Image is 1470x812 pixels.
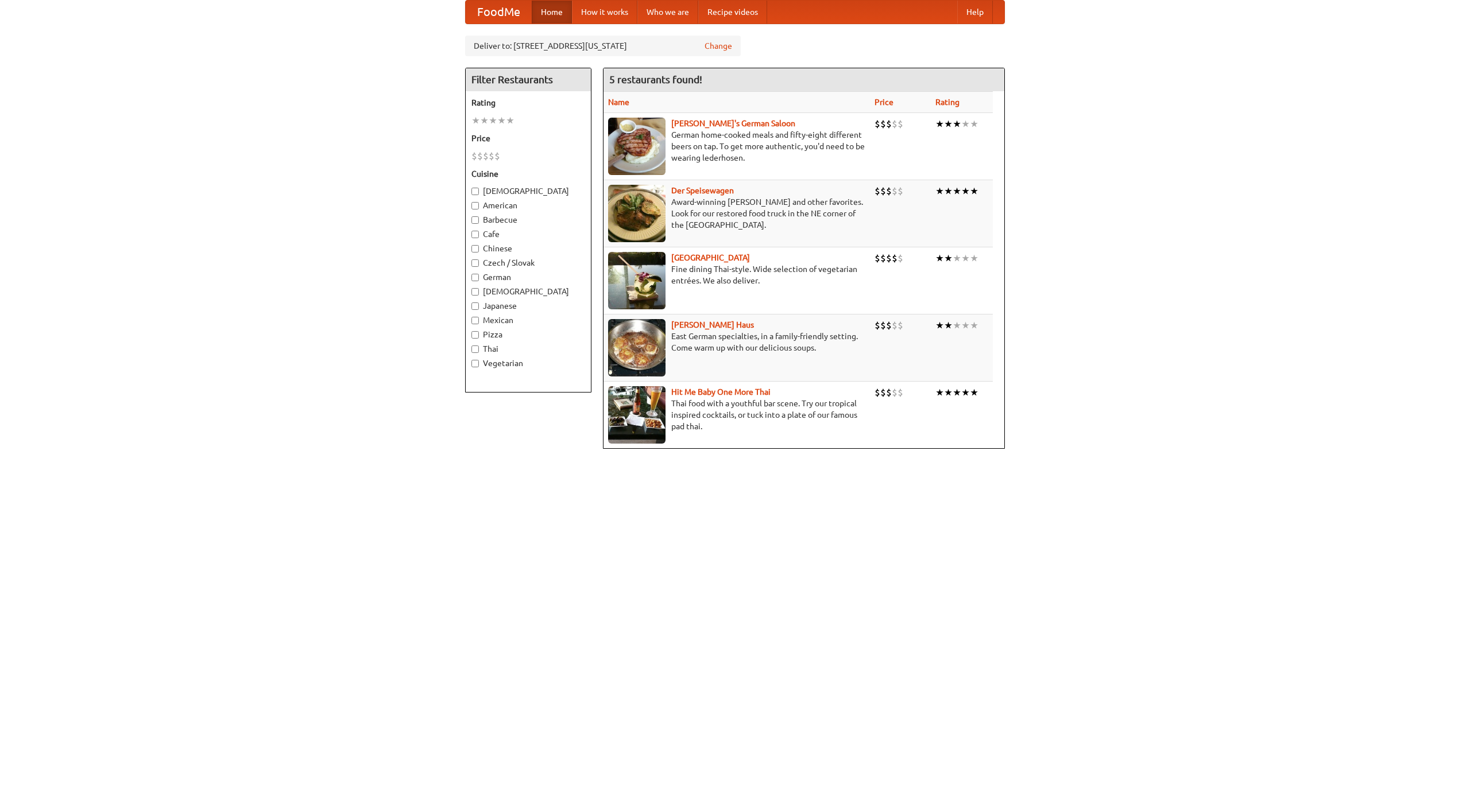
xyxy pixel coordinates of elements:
li: ★ [961,252,970,265]
a: [PERSON_NAME]'s German Saloon [671,119,795,128]
a: Rating [935,98,960,107]
li: $ [875,252,880,265]
li: $ [471,150,477,162]
a: Change [705,40,732,52]
li: ★ [944,185,953,197]
p: German home-cooked meals and fifty-eight different beers on tap. To get more authentic, you'd nee... [608,129,865,164]
li: $ [892,185,898,197]
label: American [471,200,585,211]
li: $ [886,386,892,399]
h5: Price [471,133,585,144]
input: [DEMOGRAPHIC_DATA] [471,188,479,195]
li: $ [898,386,903,399]
li: ★ [489,114,497,127]
li: ★ [970,252,978,265]
li: $ [898,319,903,332]
li: ★ [953,252,961,265]
label: Cafe [471,228,585,240]
input: [DEMOGRAPHIC_DATA] [471,288,479,296]
li: ★ [961,185,970,197]
label: Thai [471,343,585,355]
label: Japanese [471,300,585,312]
a: Price [875,98,893,107]
li: ★ [970,118,978,130]
a: Home [532,1,572,24]
li: $ [489,150,494,162]
li: $ [892,118,898,130]
li: $ [886,319,892,332]
label: Mexican [471,314,585,326]
input: Czech / Slovak [471,259,479,267]
li: ★ [944,386,953,399]
li: ★ [506,114,514,127]
a: Help [957,1,993,24]
label: Chinese [471,243,585,254]
input: German [471,274,479,281]
label: [DEMOGRAPHIC_DATA] [471,185,585,197]
a: Name [608,98,629,107]
li: ★ [935,319,944,332]
li: $ [880,118,886,130]
li: $ [892,319,898,332]
input: Vegetarian [471,360,479,367]
li: ★ [961,319,970,332]
li: $ [892,386,898,399]
li: ★ [953,185,961,197]
label: Vegetarian [471,358,585,369]
label: German [471,271,585,283]
img: kohlhaus.jpg [608,319,666,376]
li: ★ [935,118,944,130]
a: Der Speisewagen [671,186,734,195]
li: ★ [961,118,970,130]
a: Recipe videos [698,1,767,24]
li: $ [886,252,892,265]
li: ★ [953,319,961,332]
li: $ [875,185,880,197]
li: $ [880,386,886,399]
li: ★ [944,252,953,265]
li: ★ [935,386,944,399]
h4: Filter Restaurants [466,68,591,91]
img: esthers.jpg [608,118,666,175]
h5: Rating [471,97,585,108]
div: Deliver to: [STREET_ADDRESS][US_STATE] [465,36,741,56]
li: ★ [935,185,944,197]
input: Mexican [471,317,479,324]
li: $ [875,386,880,399]
li: ★ [935,252,944,265]
li: ★ [480,114,489,127]
a: Who we are [637,1,698,24]
input: Japanese [471,302,479,310]
input: American [471,202,479,209]
li: $ [898,185,903,197]
a: [GEOGRAPHIC_DATA] [671,253,750,262]
li: $ [494,150,500,162]
a: Hit Me Baby One More Thai [671,387,771,397]
li: ★ [953,118,961,130]
p: Thai food with a youthful bar scene. Try our tropical inspired cocktails, or tuck into a plate of... [608,398,865,432]
li: ★ [944,319,953,332]
li: $ [898,118,903,130]
a: How it works [572,1,637,24]
p: Fine dining Thai-style. Wide selection of vegetarian entrées. We also deliver. [608,263,865,286]
li: $ [880,252,886,265]
p: East German specialties, in a family-friendly setting. Come warm up with our delicious soups. [608,331,865,353]
input: Cafe [471,231,479,238]
li: $ [483,150,489,162]
li: $ [477,150,483,162]
img: satay.jpg [608,252,666,309]
li: $ [880,319,886,332]
li: ★ [961,386,970,399]
li: $ [875,118,880,130]
input: Barbecue [471,216,479,224]
li: $ [880,185,886,197]
li: ★ [970,319,978,332]
li: $ [892,252,898,265]
a: FoodMe [466,1,532,24]
a: [PERSON_NAME] Haus [671,320,754,329]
